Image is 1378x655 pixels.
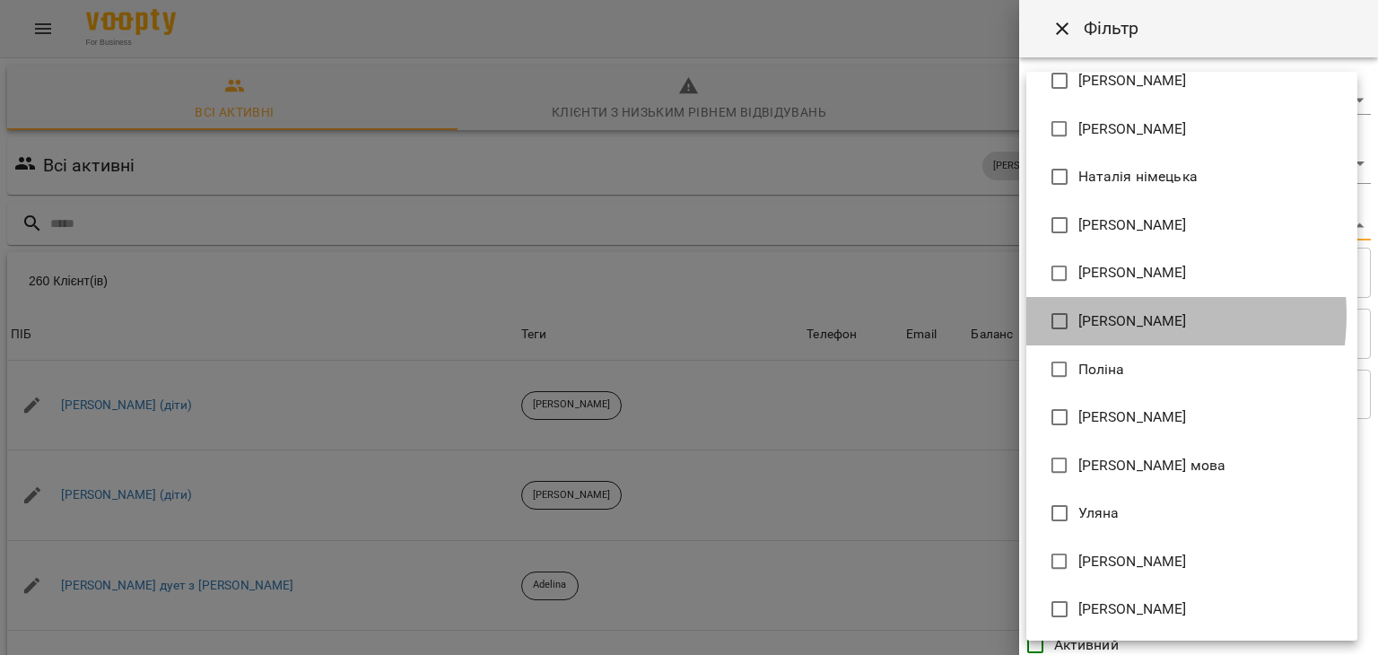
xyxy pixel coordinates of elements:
span: [PERSON_NAME] [1078,214,1187,236]
span: Поліна [1078,359,1125,380]
span: Наталія німецька [1078,166,1198,188]
span: [PERSON_NAME] [1078,262,1187,284]
span: [PERSON_NAME] [1078,70,1187,92]
span: [PERSON_NAME] [1078,551,1187,572]
span: [PERSON_NAME] [1078,598,1187,620]
span: [PERSON_NAME] [1078,118,1187,140]
span: [PERSON_NAME] [1078,406,1187,428]
span: [PERSON_NAME] мова [1078,455,1226,476]
span: [PERSON_NAME] [1078,310,1187,332]
span: Уляна [1078,502,1120,524]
